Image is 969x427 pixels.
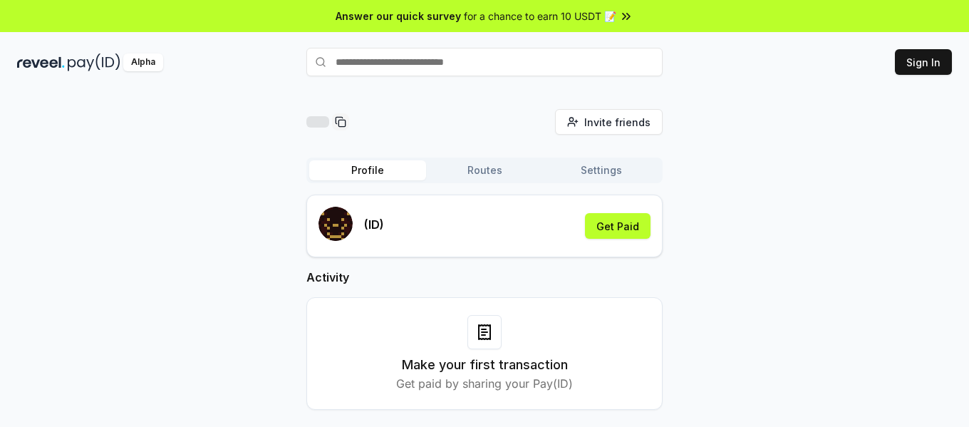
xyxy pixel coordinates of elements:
[306,269,663,286] h2: Activity
[543,160,660,180] button: Settings
[895,49,952,75] button: Sign In
[17,53,65,71] img: reveel_dark
[396,375,573,392] p: Get paid by sharing your Pay(ID)
[584,115,651,130] span: Invite friends
[464,9,616,24] span: for a chance to earn 10 USDT 📝
[123,53,163,71] div: Alpha
[555,109,663,135] button: Invite friends
[402,355,568,375] h3: Make your first transaction
[68,53,120,71] img: pay_id
[426,160,543,180] button: Routes
[364,216,384,233] p: (ID)
[309,160,426,180] button: Profile
[336,9,461,24] span: Answer our quick survey
[585,213,651,239] button: Get Paid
